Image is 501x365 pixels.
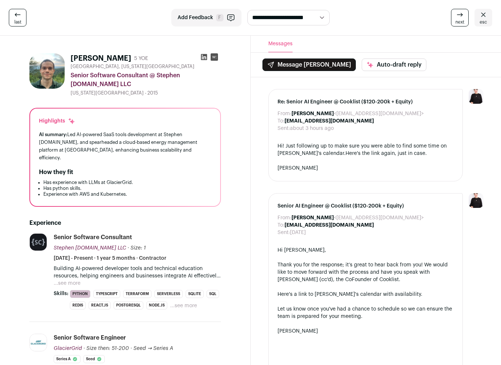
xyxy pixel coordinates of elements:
span: next [455,19,464,25]
li: Has experience with LLMs at GlacierGrid. [43,180,211,185]
button: ...see more [170,302,197,309]
img: 5b99bfa4bff5f17200dfdaff2000bf63da2125216c96769ed97f25323bc6bd97.jpg [29,53,65,89]
span: Skills: [54,290,68,297]
h2: How they fit [39,168,73,177]
li: Seed [83,355,105,363]
span: esc [480,19,487,25]
div: [PERSON_NAME] [278,327,454,335]
button: Message [PERSON_NAME] [262,59,356,71]
div: Highlights [39,117,75,125]
span: · Size: 1 [128,245,146,251]
button: ...see more [54,280,80,287]
dt: From: [278,110,291,117]
dd: [DATE] [290,229,306,236]
li: React.js [89,301,111,309]
img: 9240684-medium_jpg [469,193,483,208]
dt: From: [278,214,291,222]
li: Experience with AWS and Kubernetes. [43,191,211,197]
dt: To: [278,117,285,125]
b: [EMAIL_ADDRESS][DOMAIN_NAME] [285,223,374,228]
a: last [9,9,26,26]
li: Redis [70,301,86,309]
dt: To: [278,222,285,229]
h2: Experience [29,219,221,227]
button: Messages [268,36,293,52]
span: · [130,345,132,352]
dt: Sent: [278,125,290,132]
li: TypeScript [93,290,120,298]
li: Node.js [146,301,167,309]
li: Serverless [154,290,183,298]
span: F [216,14,223,21]
span: Senior AI Engineer @ Cooklist ($120-200k + Equity) [278,202,454,210]
a: esc [475,9,492,26]
a: next [451,9,469,26]
span: [GEOGRAPHIC_DATA], [US_STATE][GEOGRAPHIC_DATA] [71,64,194,70]
span: Stephen [DOMAIN_NAME] LLC [54,245,126,251]
div: Led AI-powered SaaS tools development at Stephen [DOMAIN_NAME], and spearheaded a cloud-based ene... [39,131,211,162]
img: b5cc506ac67fd61951fe8777589d121df16bb78291d581b139475a6b7890e691.jpg [30,234,47,251]
b: [PERSON_NAME] [291,215,334,220]
button: Auto-draft reply [362,59,426,71]
b: [EMAIL_ADDRESS][DOMAIN_NAME] [285,118,374,124]
span: Re: Senior AI Engineer @ Cooklist ($120-200k + Equity) [278,98,454,106]
li: Terraform [123,290,151,298]
div: Senior Software Consultant @ Stephen [DOMAIN_NAME] LLC [71,71,221,89]
span: Add Feedback [178,14,213,21]
li: Has python skills. [43,185,211,191]
div: Hi! Just following up to make sure you were able to find some time on [PERSON_NAME]'s calendar. [278,142,454,157]
dd: <[EMAIL_ADDRESS][DOMAIN_NAME]> [291,110,424,117]
div: Let us know once you've had a chance to schedule so we can ensure the team is prepared for your m... [278,305,454,320]
div: Hi [PERSON_NAME], [278,247,454,254]
dd: about 3 hours ago [290,125,334,132]
a: Here's the link again, just in case. [346,151,427,156]
li: PostgreSQL [114,301,143,309]
img: 9240684-medium_jpg [469,89,483,104]
a: Here's a link to [PERSON_NAME]'s calendar with availability. [278,292,422,297]
div: Senior Software Consultant [54,233,132,241]
dt: Sent: [278,229,290,236]
span: Seed → Series A [133,346,173,351]
span: last [14,19,21,25]
div: [PERSON_NAME] [278,164,454,172]
div: Senior Software Engineer [54,334,126,342]
li: Python [70,290,90,298]
b: [PERSON_NAME] [291,111,334,116]
p: Building AI-powered developer tools and technical education resources, helping engineers and busi... [54,265,221,280]
h1: [PERSON_NAME] [71,53,131,64]
span: · Size then: 51-200 [83,346,129,351]
li: SQL [207,290,219,298]
dd: <[EMAIL_ADDRESS][DOMAIN_NAME]> [291,214,424,222]
li: Series A [54,355,80,363]
li: SQLite [186,290,204,298]
div: Thank you for the response; it’s great to hear back from you! We would like to move forward with ... [278,261,454,283]
span: GlacierGrid [54,346,82,351]
div: 5 YOE [134,55,148,62]
div: [US_STATE][GEOGRAPHIC_DATA] - 2015 [71,90,221,96]
span: AI summary: [39,132,67,137]
button: Add Feedback F [171,9,241,26]
img: 632247908e6b466baa2d6e29b59e04618800acfd6bc264ef8d50b0f83ed8cce2.jpg [30,334,47,351]
span: [DATE] - Present · 1 year 5 months · Contractor [54,255,167,262]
